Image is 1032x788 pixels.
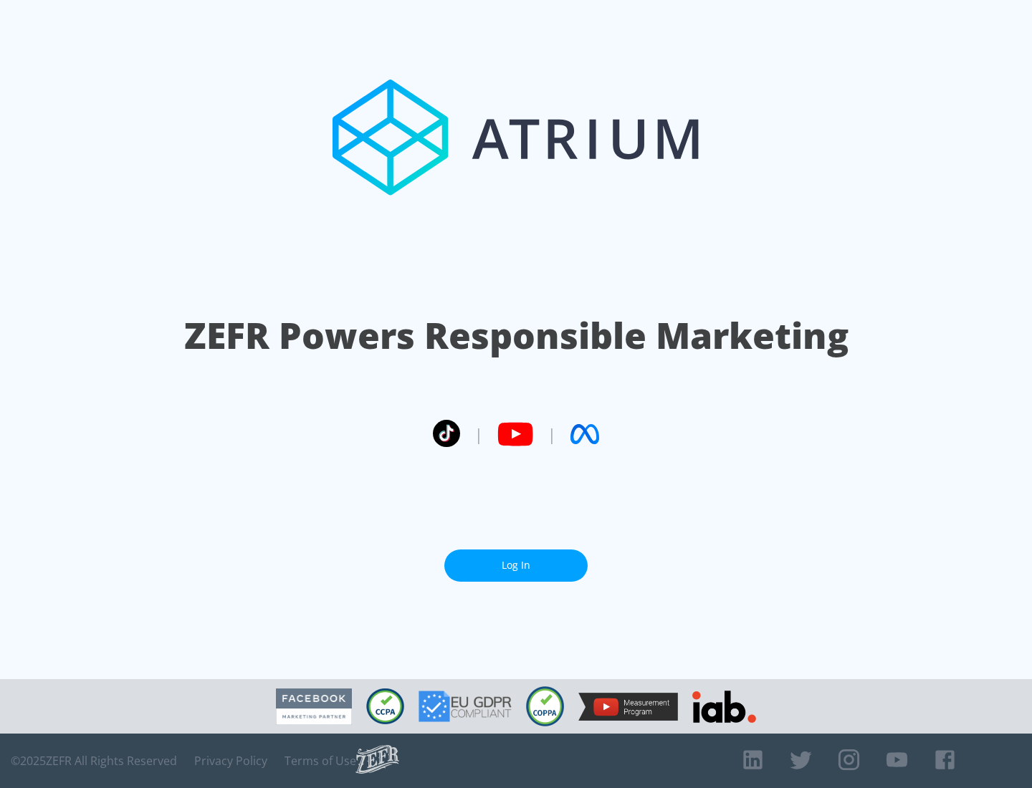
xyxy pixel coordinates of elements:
img: CCPA Compliant [366,688,404,724]
a: Privacy Policy [194,754,267,768]
h1: ZEFR Powers Responsible Marketing [184,311,849,360]
img: GDPR Compliant [419,691,512,722]
img: IAB [692,691,756,723]
img: YouTube Measurement Program [578,693,678,721]
a: Terms of Use [285,754,356,768]
img: Facebook Marketing Partner [276,688,352,725]
span: | [474,423,483,445]
span: © 2025 ZEFR All Rights Reserved [11,754,177,768]
img: COPPA Compliant [526,686,564,726]
a: Log In [444,549,588,582]
span: | [548,423,556,445]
